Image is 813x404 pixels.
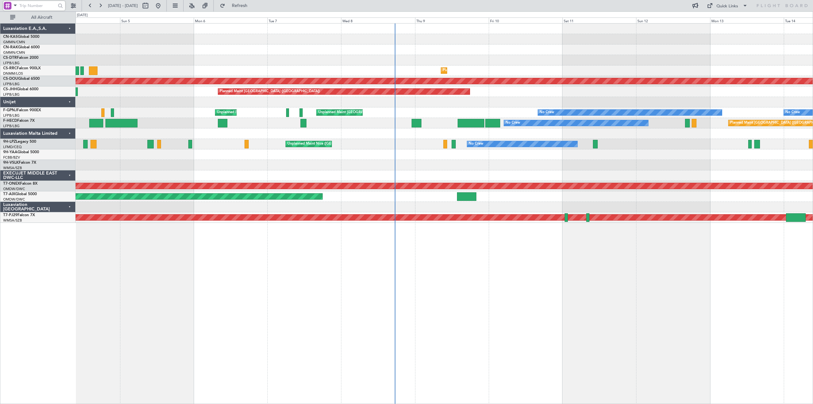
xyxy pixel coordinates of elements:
a: T7-ONEXFalcon 8X [3,182,37,186]
span: F-GPNJ [3,108,17,112]
a: F-GPNJFalcon 900EX [3,108,41,112]
div: Sat 4 [46,17,120,23]
a: LFPB/LBG [3,113,20,118]
span: 9H-YAA [3,150,17,154]
div: Tue 7 [267,17,341,23]
a: LFPB/LBG [3,82,20,86]
a: CN-KASGlobal 5000 [3,35,39,39]
a: GMMN/CMN [3,50,25,55]
a: T7-AIXGlobal 5000 [3,192,37,196]
div: Fri 10 [489,17,562,23]
a: F-HECDFalcon 7X [3,119,35,123]
div: No Crew [540,108,554,117]
span: T7-ONEX [3,182,20,186]
a: CS-DTRFalcon 2000 [3,56,38,60]
a: CS-RRCFalcon 900LX [3,66,41,70]
span: 9H-LPZ [3,140,16,144]
div: No Crew [506,118,520,128]
a: GMMN/CMN [3,40,25,45]
span: CN-KAS [3,35,18,39]
a: LFMD/CEQ [3,145,22,149]
div: Thu 9 [415,17,489,23]
span: T7-PJ29 [3,213,17,217]
div: No Crew [785,108,800,117]
div: Unplanned Maint [GEOGRAPHIC_DATA] ([GEOGRAPHIC_DATA]) [217,108,321,117]
div: Sun 5 [120,17,194,23]
div: [DATE] [77,13,88,18]
a: WMSA/SZB [3,218,22,223]
div: No Crew [469,139,483,149]
button: Quick Links [704,1,751,11]
a: OMDW/DWC [3,197,25,202]
span: Refresh [226,3,253,8]
span: CS-RRC [3,66,17,70]
div: Planned Maint [GEOGRAPHIC_DATA] ([GEOGRAPHIC_DATA]) [220,87,320,96]
input: Trip Number [19,1,56,10]
span: [DATE] - [DATE] [108,3,138,9]
div: Mon 13 [710,17,784,23]
a: FCBB/BZV [3,155,20,160]
span: CS-JHH [3,87,17,91]
a: DNMM/LOS [3,71,23,76]
a: 9H-YAAGlobal 5000 [3,150,39,154]
div: Sun 12 [636,17,710,23]
a: OMDW/DWC [3,187,25,191]
a: CS-DOUGlobal 6500 [3,77,40,81]
div: Wed 8 [341,17,415,23]
div: Quick Links [716,3,738,10]
span: CN-RAK [3,45,18,49]
div: Sat 11 [562,17,636,23]
span: CS-DTR [3,56,17,60]
a: LFPB/LBG [3,124,20,128]
div: Planned Maint Lagos ([PERSON_NAME]) [443,66,508,75]
div: Mon 6 [194,17,267,23]
a: CS-JHHGlobal 6000 [3,87,38,91]
a: WMSA/SZB [3,166,22,170]
button: Refresh [217,1,255,11]
a: 9H-VSLKFalcon 7X [3,161,36,165]
span: 9H-VSLK [3,161,19,165]
button: All Aircraft [7,12,69,23]
a: LFPB/LBG [3,92,20,97]
a: T7-PJ29Falcon 7X [3,213,35,217]
div: Unplanned Maint Nice ([GEOGRAPHIC_DATA]) [287,139,363,149]
a: CN-RAKGlobal 6000 [3,45,40,49]
a: LFPB/LBG [3,61,20,65]
div: Unplanned Maint [GEOGRAPHIC_DATA] ([GEOGRAPHIC_DATA]) [318,108,423,117]
span: CS-DOU [3,77,18,81]
span: All Aircraft [17,15,67,20]
span: T7-AIX [3,192,15,196]
span: F-HECD [3,119,17,123]
a: 9H-LPZLegacy 500 [3,140,36,144]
